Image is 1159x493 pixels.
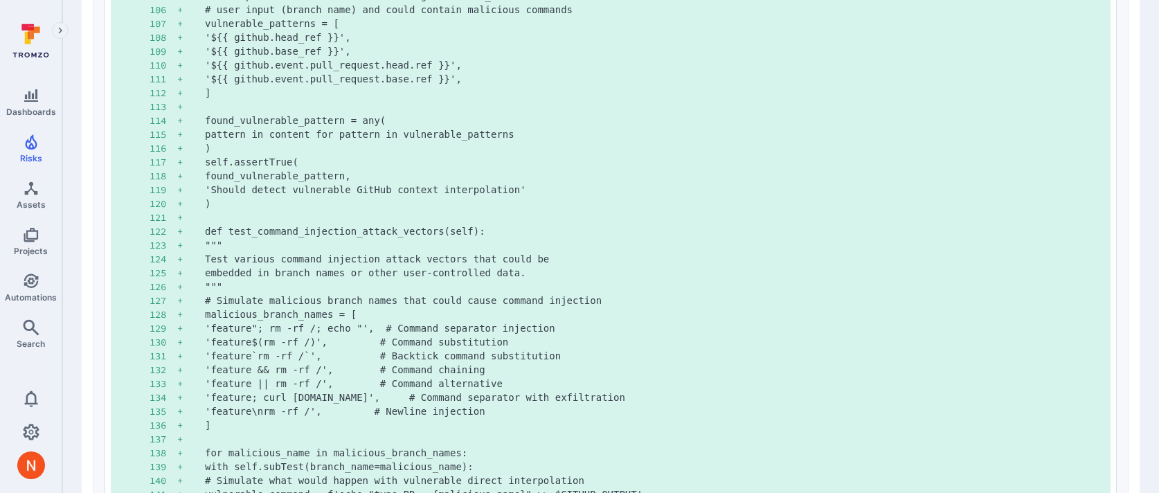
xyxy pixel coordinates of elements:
[177,307,205,321] div: +
[177,210,205,224] div: +
[177,280,205,294] div: +
[150,321,177,335] div: 129
[150,17,177,30] div: 107
[150,474,177,487] div: 140
[177,432,205,446] div: +
[205,363,1099,377] pre: 'feature && rm -rf /', # Command chaining
[205,280,1099,294] pre: """
[177,100,205,114] div: +
[150,141,177,155] div: 116
[150,3,177,17] div: 106
[150,349,177,363] div: 131
[150,432,177,446] div: 137
[205,141,1099,155] pre: )
[150,155,177,169] div: 117
[177,224,205,238] div: +
[150,377,177,391] div: 133
[5,292,57,303] span: Automations
[177,321,205,335] div: +
[205,155,1099,169] pre: self.assertTrue(
[205,183,1099,197] pre: 'Should detect vulnerable GitHub context interpolation'
[205,349,1099,363] pre: 'feature`rm -rf /`', # Backtick command substitution
[150,335,177,349] div: 130
[20,153,42,163] span: Risks
[205,238,1099,252] pre: """
[205,30,1099,44] pre: '${{ github.head_ref }}',
[177,183,205,197] div: +
[150,363,177,377] div: 132
[205,460,1099,474] pre: with self.subTest(branch_name=malicious_name):
[205,58,1099,72] pre: '${{ github.event.pull_request.head.ref }}',
[55,25,65,37] i: Expand navigation menu
[205,335,1099,349] pre: 'feature$(rm -rf /)', # Command substitution
[150,183,177,197] div: 119
[17,199,46,210] span: Assets
[177,363,205,377] div: +
[177,17,205,30] div: +
[177,335,205,349] div: +
[205,446,1099,460] pre: for malicious_name in malicious_branch_names:
[177,72,205,86] div: +
[205,294,1099,307] pre: # Simulate malicious branch names that could cause command injection
[205,404,1099,418] pre: 'feature\nrm -rf /', # Newline injection
[150,210,177,224] div: 121
[150,460,177,474] div: 139
[177,446,205,460] div: +
[17,451,45,479] img: ACg8ocIprwjrgDQnDsNSk9Ghn5p5-B8DpAKWoJ5Gi9syOE4K59tr4Q=s96-c
[205,252,1099,266] pre: Test various command injection attack vectors that could be
[177,294,205,307] div: +
[177,418,205,432] div: +
[150,418,177,432] div: 136
[177,58,205,72] div: +
[150,266,177,280] div: 125
[14,246,48,256] span: Projects
[205,377,1099,391] pre: 'feature || rm -rf /', # Command alternative
[205,266,1099,280] pre: embedded in branch names or other user-controlled data.
[205,307,1099,321] pre: malicious_branch_names = [
[150,72,177,86] div: 111
[150,224,177,238] div: 122
[150,404,177,418] div: 135
[150,58,177,72] div: 110
[150,100,177,114] div: 113
[205,418,1099,432] pre: ]
[150,307,177,321] div: 128
[150,169,177,183] div: 118
[177,197,205,210] div: +
[177,349,205,363] div: +
[6,107,56,117] span: Dashboards
[177,127,205,141] div: +
[205,72,1099,86] pre: '${{ github.event.pull_request.base.ref }}',
[205,86,1099,100] pre: ]
[17,339,45,349] span: Search
[150,294,177,307] div: 127
[17,451,45,479] div: Neeren Patki
[177,391,205,404] div: +
[150,114,177,127] div: 114
[150,44,177,58] div: 109
[177,404,205,418] div: +
[177,86,205,100] div: +
[177,474,205,487] div: +
[177,44,205,58] div: +
[177,460,205,474] div: +
[177,114,205,127] div: +
[177,3,205,17] div: +
[205,169,1099,183] pre: found_vulnerable_pattern,
[150,127,177,141] div: 115
[177,377,205,391] div: +
[177,238,205,252] div: +
[205,17,1099,30] pre: vulnerable_patterns = [
[177,141,205,155] div: +
[177,266,205,280] div: +
[150,252,177,266] div: 124
[205,44,1099,58] pre: '${{ github.base_ref }}',
[150,197,177,210] div: 120
[150,446,177,460] div: 138
[205,391,1099,404] pre: 'feature; curl [DOMAIN_NAME]', # Command separator with exfiltration
[205,114,1099,127] pre: found_vulnerable_pattern = any(
[150,391,177,404] div: 134
[150,238,177,252] div: 123
[205,3,1099,17] pre: # user input (branch name) and could contain malicious commands
[205,127,1099,141] pre: pattern in content for pattern in vulnerable_patterns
